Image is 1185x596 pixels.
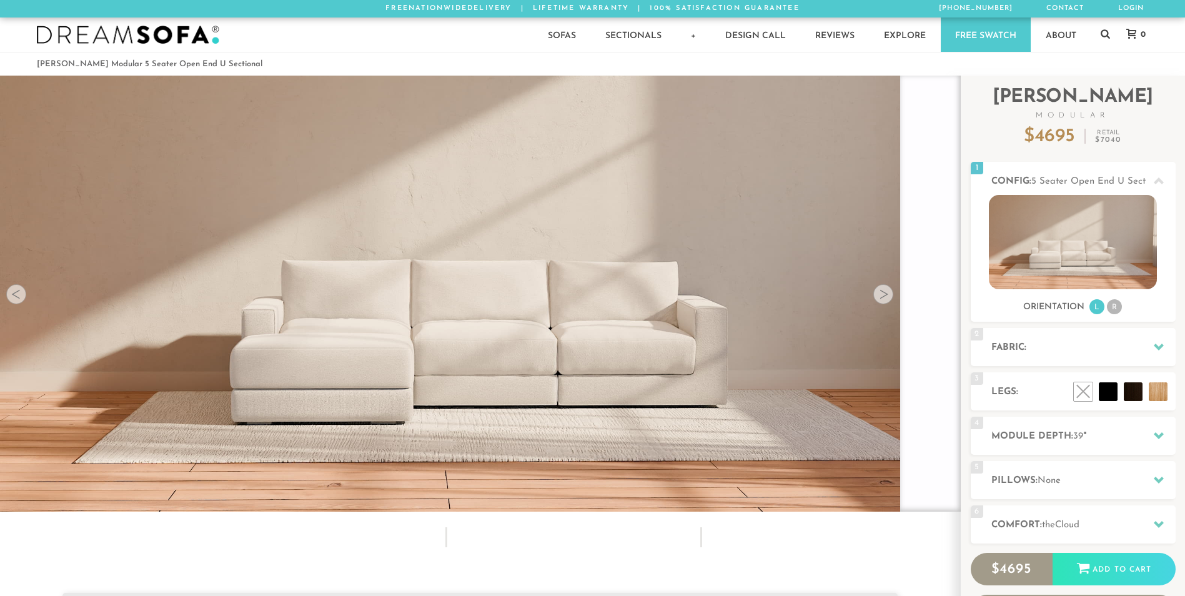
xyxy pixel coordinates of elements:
a: Design Call [711,17,800,52]
h2: Legs: [991,385,1176,399]
a: 0 [1114,29,1152,40]
h2: Module Depth: " [991,429,1176,444]
span: 5 [971,461,983,474]
li: [PERSON_NAME] Modular 5 Seater Open End U Sectional [37,56,262,72]
span: 4 [971,417,983,429]
span: 7040 [1101,136,1122,144]
h2: Comfort: [991,518,1176,532]
a: Free Swatch [941,17,1031,52]
a: Sofas [533,17,590,52]
span: | [521,5,524,12]
h2: [PERSON_NAME] [971,88,1176,119]
em: $ [1095,136,1121,144]
h2: Fabric: [991,340,1176,355]
img: DreamSofa - Inspired By Life, Designed By You [37,26,219,44]
h2: Pillows: [991,474,1176,488]
em: Nationwide [409,5,467,12]
a: + [677,17,710,52]
span: 4695 [1034,127,1075,146]
span: None [1038,476,1061,485]
span: 6 [971,505,983,518]
span: 39 [1073,432,1083,441]
span: 3 [971,372,983,385]
h3: Orientation [1023,302,1084,313]
span: the [1042,520,1055,530]
span: Cloud [1055,520,1079,530]
div: Add to Cart [1053,553,1176,587]
img: landon-sofa-no_legs-no_pillows-1.jpg [989,195,1157,289]
span: 2 [971,328,983,340]
p: Retail [1095,130,1121,144]
a: Sectionals [591,17,676,52]
h2: Config: [991,174,1176,189]
li: R [1107,299,1122,314]
span: 5 Seater Open End U Sectional [1031,177,1166,186]
a: Reviews [801,17,869,52]
span: Modular [971,112,1176,119]
span: | [638,5,641,12]
span: 4695 [999,562,1031,577]
span: 1 [971,162,983,174]
a: About [1031,17,1091,52]
a: Explore [870,17,940,52]
span: 0 [1138,31,1146,39]
li: L [1089,299,1104,314]
p: $ [1024,127,1075,146]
